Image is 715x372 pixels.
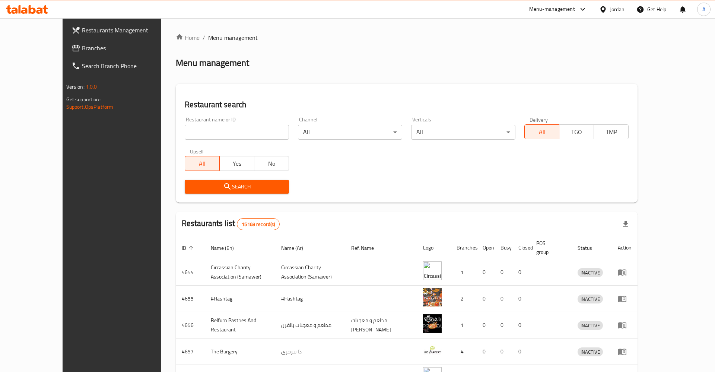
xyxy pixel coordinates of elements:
td: 0 [477,259,495,286]
div: All [411,125,515,140]
span: All [528,127,556,137]
td: 1 [451,312,477,338]
td: ​Circassian ​Charity ​Association​ (Samawer) [275,259,346,286]
td: The Burgery [205,338,275,365]
img: The Burgery [423,341,442,359]
div: Menu-management [529,5,575,14]
td: 0 [512,259,530,286]
button: All [185,156,220,171]
td: Belfurn Pastries And Restaurant [205,312,275,338]
th: Closed [512,236,530,259]
td: 0 [512,312,530,338]
td: مطعم و معجنات [PERSON_NAME] [345,312,417,338]
span: ID [182,244,196,252]
a: Support.OpsPlatform [66,102,114,112]
td: 4655 [176,286,205,312]
h2: Restaurant search [185,99,629,110]
div: All [298,125,402,140]
th: Branches [451,236,477,259]
img: ​Circassian ​Charity ​Association​ (Samawer) [423,261,442,280]
td: 4657 [176,338,205,365]
th: Busy [495,236,512,259]
div: Menu [618,347,632,356]
div: Export file [617,215,635,233]
td: 0 [495,286,512,312]
td: #Hashtag [275,286,346,312]
span: Branches [82,44,176,53]
div: INACTIVE [578,295,603,303]
label: Delivery [530,117,548,122]
span: 15168 record(s) [237,221,279,228]
span: Status [578,244,602,252]
span: Menu management [208,33,258,42]
td: 2 [451,286,477,312]
th: Action [612,236,638,259]
img: #Hashtag [423,288,442,306]
td: 0 [512,338,530,365]
span: Restaurants Management [82,26,176,35]
button: All [524,124,559,139]
nav: breadcrumb [176,33,638,42]
th: Open [477,236,495,259]
span: A [702,5,705,13]
td: ​Circassian ​Charity ​Association​ (Samawer) [205,259,275,286]
td: #Hashtag [205,286,275,312]
td: 0 [512,286,530,312]
li: / [203,33,205,42]
span: TMP [597,127,626,137]
td: مطعم و معجنات بالفرن [275,312,346,338]
span: INACTIVE [578,268,603,277]
span: No [257,158,286,169]
button: Yes [219,156,254,171]
div: Menu [618,321,632,330]
td: 4656 [176,312,205,338]
span: INACTIVE [578,295,603,303]
span: Ref. Name [351,244,384,252]
td: 4 [451,338,477,365]
span: Name (Ar) [281,244,313,252]
span: All [188,158,217,169]
span: INACTIVE [578,321,603,330]
div: INACTIVE [578,347,603,356]
span: Search Branch Phone [82,61,176,70]
td: 0 [477,338,495,365]
td: 4654 [176,259,205,286]
label: Upsell [190,149,204,154]
span: POS group [536,239,563,257]
div: Total records count [237,218,280,230]
button: TGO [559,124,594,139]
span: 1.0.0 [86,82,97,92]
span: Version: [66,82,85,92]
td: 0 [477,286,495,312]
a: Search Branch Phone [66,57,182,75]
span: Search [191,182,283,191]
a: Home [176,33,200,42]
h2: Restaurants list [182,218,280,230]
td: 0 [477,312,495,338]
span: TGO [562,127,591,137]
h2: Menu management [176,57,249,69]
button: No [254,156,289,171]
div: Menu [618,268,632,277]
td: 0 [495,312,512,338]
a: Restaurants Management [66,21,182,39]
span: Get support on: [66,95,101,104]
td: ذا بيرجري [275,338,346,365]
div: Jordan [610,5,625,13]
button: TMP [594,124,629,139]
td: 0 [495,338,512,365]
div: Menu [618,294,632,303]
input: Search for restaurant name or ID.. [185,125,289,140]
th: Logo [417,236,451,259]
span: Yes [223,158,251,169]
img: Belfurn Pastries And Restaurant [423,314,442,333]
td: 1 [451,259,477,286]
span: Name (En) [211,244,244,252]
td: 0 [495,259,512,286]
button: Search [185,180,289,194]
span: INACTIVE [578,348,603,356]
a: Branches [66,39,182,57]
